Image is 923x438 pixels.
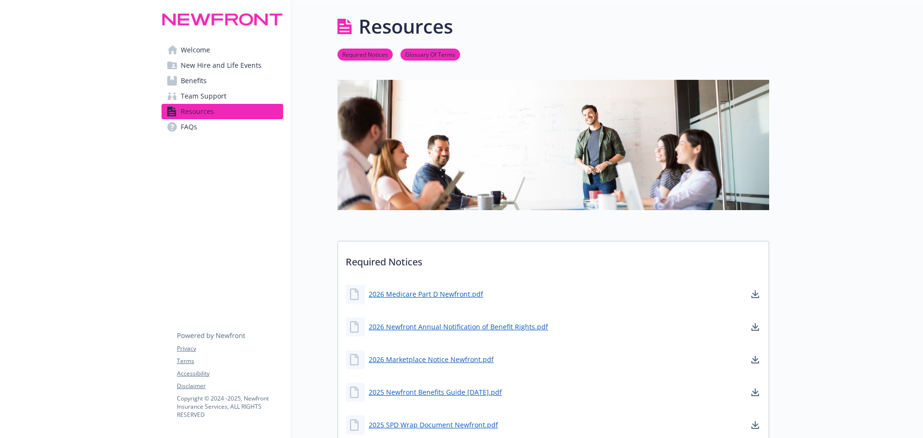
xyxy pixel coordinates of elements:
a: Accessibility [177,369,283,378]
a: FAQs [162,119,283,135]
img: resources page banner [337,80,769,210]
span: New Hire and Life Events [181,58,262,73]
a: download document [749,354,761,365]
a: Required Notices [337,50,393,59]
a: 2026 Marketplace Notice Newfront.pdf [369,354,494,364]
span: Benefits [181,73,207,88]
a: Privacy [177,344,283,353]
a: download document [749,288,761,300]
a: download document [749,321,761,333]
h1: Resources [359,12,453,41]
p: Copyright © 2024 - 2025 , Newfront Insurance Services, ALL RIGHTS RESERVED [177,394,283,419]
a: 2025 Newfront Benefits Guide [DATE].pdf [369,387,502,397]
a: 2026 Newfront Annual Notification of Benefit Rights.pdf [369,322,548,332]
a: Welcome [162,42,283,58]
a: Team Support [162,88,283,104]
a: Disclaimer [177,382,283,390]
a: download document [749,387,761,398]
a: Glossary Of Terms [400,50,460,59]
span: Team Support [181,88,226,104]
a: Terms [177,357,283,365]
span: Resources [181,104,214,119]
span: FAQs [181,119,197,135]
a: Resources [162,104,283,119]
p: Required Notices [338,241,769,277]
span: Welcome [181,42,210,58]
a: 2026 Medicare Part D Newfront.pdf [369,289,483,299]
a: 2025 SPD Wrap Document Newfront.pdf [369,420,498,430]
a: download document [749,419,761,431]
a: New Hire and Life Events [162,58,283,73]
a: Benefits [162,73,283,88]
